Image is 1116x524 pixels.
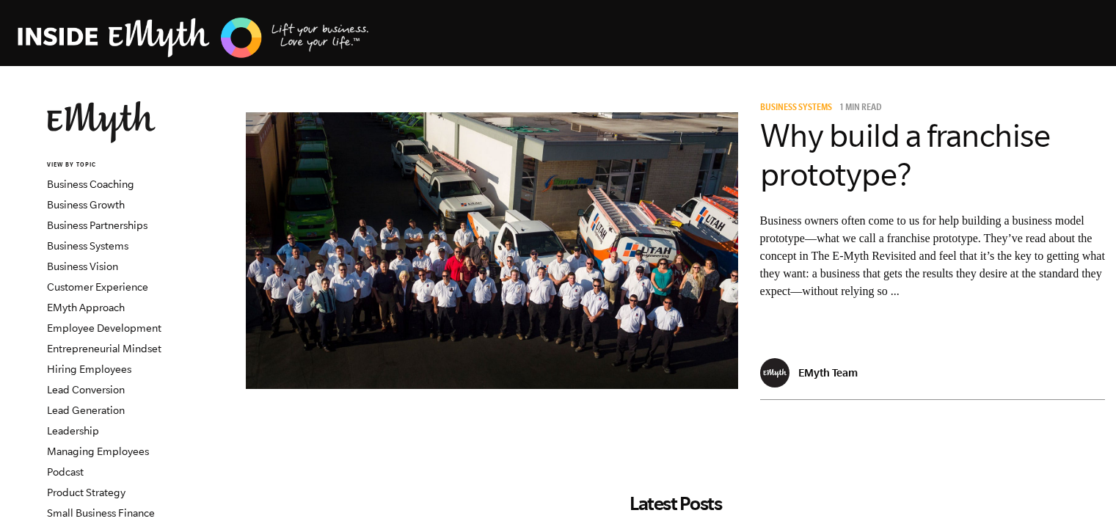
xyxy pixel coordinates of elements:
a: Leadership [47,425,99,437]
a: Employee Development [47,322,161,334]
a: Business Systems [760,103,837,114]
img: EMyth Business Coaching [18,15,370,60]
a: Business Systems [47,240,128,252]
p: Business owners often come to us for help building a business model prototype—what we call a fran... [760,212,1105,300]
a: Hiring Employees [47,363,131,375]
p: 1 min read [839,103,882,114]
span: Business Systems [760,103,832,114]
a: Lead Conversion [47,384,125,396]
p: EMyth Team [798,366,858,379]
a: Business Vision [47,261,118,272]
a: Small Business Finance [47,507,155,519]
a: EMyth Approach [47,302,125,313]
h2: Latest Posts [246,492,1105,514]
img: EMyth Team - EMyth [760,358,789,387]
a: Lead Generation [47,404,125,416]
a: Business Partnerships [47,219,147,231]
a: Business Coaching [47,178,134,190]
a: Entrepreneurial Mindset [47,343,161,354]
img: business model prototype [246,112,738,389]
a: Why build a franchise prototype? [760,117,1051,192]
a: Product Strategy [47,487,125,498]
h6: VIEW BY TOPIC [47,161,224,170]
a: Business Growth [47,199,125,211]
a: Managing Employees [47,445,149,457]
a: Customer Experience [47,281,148,293]
a: Podcast [47,466,84,478]
img: EMyth [47,101,156,143]
iframe: Chat Widget [1043,454,1116,524]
